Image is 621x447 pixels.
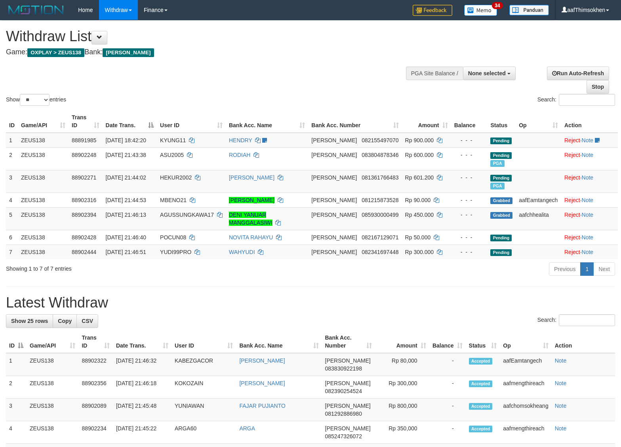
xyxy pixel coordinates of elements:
div: - - - [454,174,484,181]
td: Rp 800,000 [375,399,429,421]
span: [PERSON_NAME] [311,152,357,158]
span: Show 25 rows [11,318,48,324]
div: PGA Site Balance / [406,67,463,80]
td: ZEUS138 [18,230,69,245]
span: Copy 081292886980 to clipboard [325,411,362,417]
th: Bank Acc. Name: activate to sort column ascending [236,330,322,353]
td: · [561,147,618,170]
span: Rp 900.000 [405,137,434,143]
span: 88902428 [72,234,96,241]
a: Reject [564,174,580,181]
th: Bank Acc. Name: activate to sort column ascending [226,110,308,133]
td: · [561,245,618,259]
a: [PERSON_NAME] [229,174,274,181]
label: Search: [537,314,615,326]
span: Rp 450.000 [405,212,434,218]
a: Note [582,174,594,181]
span: Rp 90.000 [405,197,431,203]
span: CSV [82,318,93,324]
td: ZEUS138 [18,193,69,207]
td: ZEUS138 [18,245,69,259]
div: - - - [454,136,484,144]
a: Previous [549,262,581,276]
div: - - - [454,151,484,159]
span: Copy 085930000499 to clipboard [362,212,398,218]
th: Amount: activate to sort column ascending [375,330,429,353]
span: Pending [490,138,512,144]
a: Note [555,357,567,364]
th: Op: activate to sort column ascending [500,330,551,353]
td: - [429,353,466,376]
a: Note [582,197,594,203]
td: - [429,421,466,444]
span: Grabbed [490,212,512,219]
th: Balance [451,110,488,133]
td: 88902322 [78,353,113,376]
th: Balance: activate to sort column ascending [429,330,466,353]
td: aafmengthireach [500,421,551,444]
span: [DATE] 21:46:51 [106,249,146,255]
td: 5 [6,207,18,230]
td: ZEUS138 [27,353,78,376]
td: KOKOZAIN [171,376,236,399]
span: Copy 082155497070 to clipboard [362,137,398,143]
span: [PERSON_NAME] [311,234,357,241]
span: Marked by aafchomsokheang [490,183,504,189]
a: [PERSON_NAME] [239,357,285,364]
td: 88902356 [78,376,113,399]
a: Reject [564,212,580,218]
td: YUNIAWAN [171,399,236,421]
span: Accepted [469,358,493,365]
a: HENDRY [229,137,252,143]
a: Reject [564,197,580,203]
span: Rp 601.200 [405,174,434,181]
a: 1 [580,262,594,276]
td: 1 [6,353,27,376]
span: Accepted [469,380,493,387]
th: Amount: activate to sort column ascending [402,110,451,133]
td: 4 [6,193,18,207]
span: Copy 081361766483 to clipboard [362,174,398,181]
td: aafchomsokheang [500,399,551,421]
td: 4 [6,421,27,444]
a: RODIAH [229,152,250,158]
td: · [561,133,618,148]
td: 2 [6,147,18,170]
label: Search: [537,94,615,106]
span: Pending [490,152,512,159]
a: DENI YANUAR MANGGALASIWI [229,212,272,226]
span: 88902394 [72,212,96,218]
th: User ID: activate to sort column ascending [171,330,236,353]
td: ZEUS138 [27,421,78,444]
span: [DATE] 21:46:13 [106,212,146,218]
div: - - - [454,233,484,241]
td: Rp 350,000 [375,421,429,444]
td: ZEUS138 [18,170,69,193]
td: Rp 80,000 [375,353,429,376]
a: Stop [587,80,609,94]
a: Note [555,380,567,386]
button: None selected [463,67,516,80]
span: Pending [490,175,512,181]
span: Pending [490,235,512,241]
label: Show entries [6,94,66,106]
th: Trans ID: activate to sort column ascending [78,330,113,353]
span: Copy 081215873528 to clipboard [362,197,398,203]
td: 3 [6,399,27,421]
h1: Withdraw List [6,29,406,44]
a: Note [555,425,567,432]
span: Rp 600.000 [405,152,434,158]
select: Showentries [20,94,50,106]
td: ARGA60 [171,421,236,444]
span: HEKUR2002 [160,174,192,181]
td: aafEamtangech [516,193,561,207]
td: - [429,376,466,399]
a: Note [582,152,594,158]
a: Run Auto-Refresh [547,67,609,80]
span: Copy 083830922198 to clipboard [325,365,362,372]
span: 88902444 [72,249,96,255]
span: 88891985 [72,137,96,143]
span: [DATE] 21:44:02 [106,174,146,181]
td: [DATE] 21:46:32 [113,353,171,376]
td: [DATE] 21:45:22 [113,421,171,444]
